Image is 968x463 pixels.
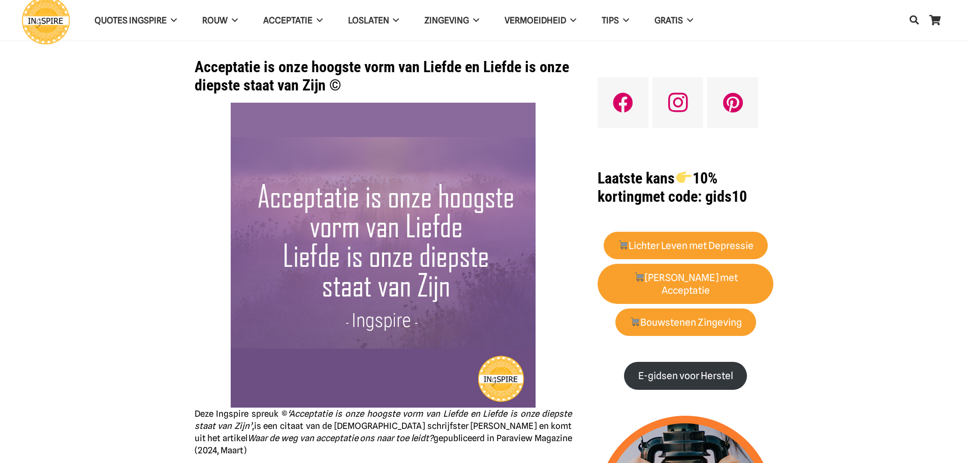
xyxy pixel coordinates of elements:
[618,240,754,252] strong: Lichter Leven met Depressie
[195,58,572,95] h1: Acceptatie is onze hoogste vorm van Liefde en Liefde is onze diepste staat van Zijn ©
[505,15,566,25] span: VERMOEIDHEID
[634,272,738,296] strong: [PERSON_NAME] met Acceptatie
[589,8,642,34] a: TIPS
[231,103,536,408] img: Acceptatie is onze hoogste vorm van Liefde en Liefde is onze diepste staat van Zijn quote van sch...
[618,240,628,250] img: 🛒
[624,362,747,390] a: E-gidsen voor Herstel
[634,272,644,282] img: 🛒
[82,8,190,34] a: QUOTES INGSPIRE
[652,77,703,128] a: Instagram
[642,8,706,34] a: GRATIS
[598,77,648,128] a: Facebook
[654,15,683,25] span: GRATIS
[602,15,619,25] span: TIPS
[707,77,758,128] a: Pinterest
[615,308,756,336] a: 🛒Bouwstenen Zingeving
[263,15,313,25] span: Acceptatie
[95,15,167,25] span: QUOTES INGSPIRE
[630,317,640,326] img: 🛒
[249,421,252,431] em: ’
[249,421,254,431] strong: ,
[604,232,768,260] a: 🛒Lichter Leven met Depressie
[412,8,492,34] a: Zingeving
[630,317,742,328] strong: Bouwstenen Zingeving
[598,169,773,206] h1: met code: gids10
[335,8,412,34] a: Loslaten
[247,433,433,443] em: Waar de weg van acceptatie ons naar toe leidt?
[598,264,773,304] a: 🛒[PERSON_NAME] met Acceptatie
[202,15,228,25] span: ROUW
[492,8,589,34] a: VERMOEIDHEID
[348,15,389,25] span: Loslaten
[598,169,717,205] strong: Laatste kans 10% korting
[676,170,692,185] img: 👉
[190,8,251,34] a: ROUW
[195,409,572,431] em: ‘Acceptatie is onze hoogste vorm van Liefde en Liefde is onze diepste staat van Zijn
[904,8,924,33] a: Zoeken
[424,15,469,25] span: Zingeving
[638,370,733,382] strong: E-gidsen voor Herstel
[251,8,335,34] a: Acceptatie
